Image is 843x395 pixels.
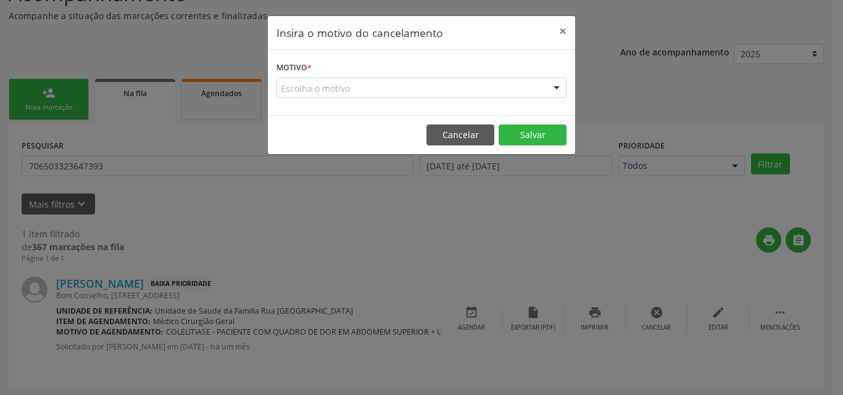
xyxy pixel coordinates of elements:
[276,25,443,41] h5: Insira o motivo do cancelamento
[426,124,494,145] button: Cancelar
[276,59,312,78] label: Motivo
[281,82,350,95] span: Escolha o motivo
[550,16,575,46] button: Close
[499,124,567,145] button: Salvar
